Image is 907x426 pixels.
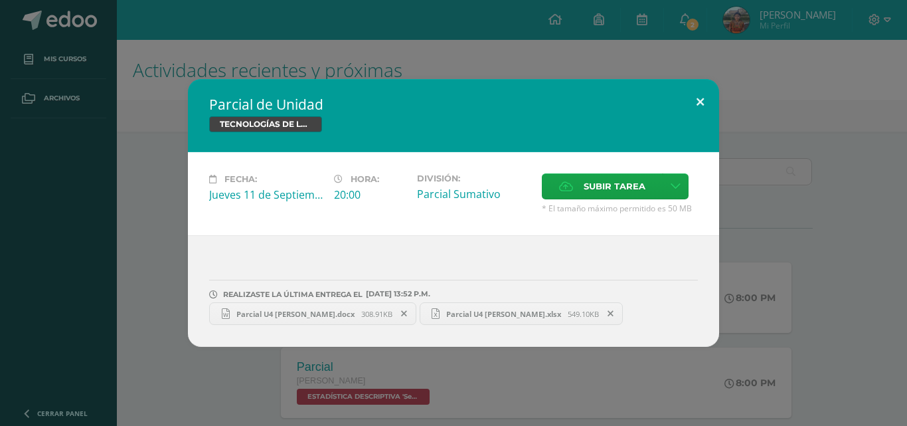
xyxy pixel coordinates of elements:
span: Remover entrega [393,306,416,321]
span: TECNOLOGÍAS DE LA INFORMACIÓN Y LA COMUNICACIÓN 5 [209,116,322,132]
div: Parcial Sumativo [417,187,531,201]
div: 20:00 [334,187,406,202]
span: Remover entrega [600,306,622,321]
h2: Parcial de Unidad [209,95,698,114]
label: División: [417,173,531,183]
a: Parcial U4 [PERSON_NAME].docx 308.91KB [209,302,416,325]
span: Parcial U4 [PERSON_NAME].docx [230,309,361,319]
span: Subir tarea [584,174,645,199]
a: Parcial U4 [PERSON_NAME].xlsx 549.10KB [420,302,623,325]
span: Hora: [351,174,379,184]
span: Parcial U4 [PERSON_NAME].xlsx [440,309,568,319]
span: 308.91KB [361,309,392,319]
div: Jueves 11 de Septiembre [209,187,323,202]
span: REALIZASTE LA ÚLTIMA ENTREGA EL [223,290,363,299]
span: 549.10KB [568,309,599,319]
span: * El tamaño máximo permitido es 50 MB [542,203,698,214]
button: Close (Esc) [681,79,719,124]
span: Fecha: [224,174,257,184]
